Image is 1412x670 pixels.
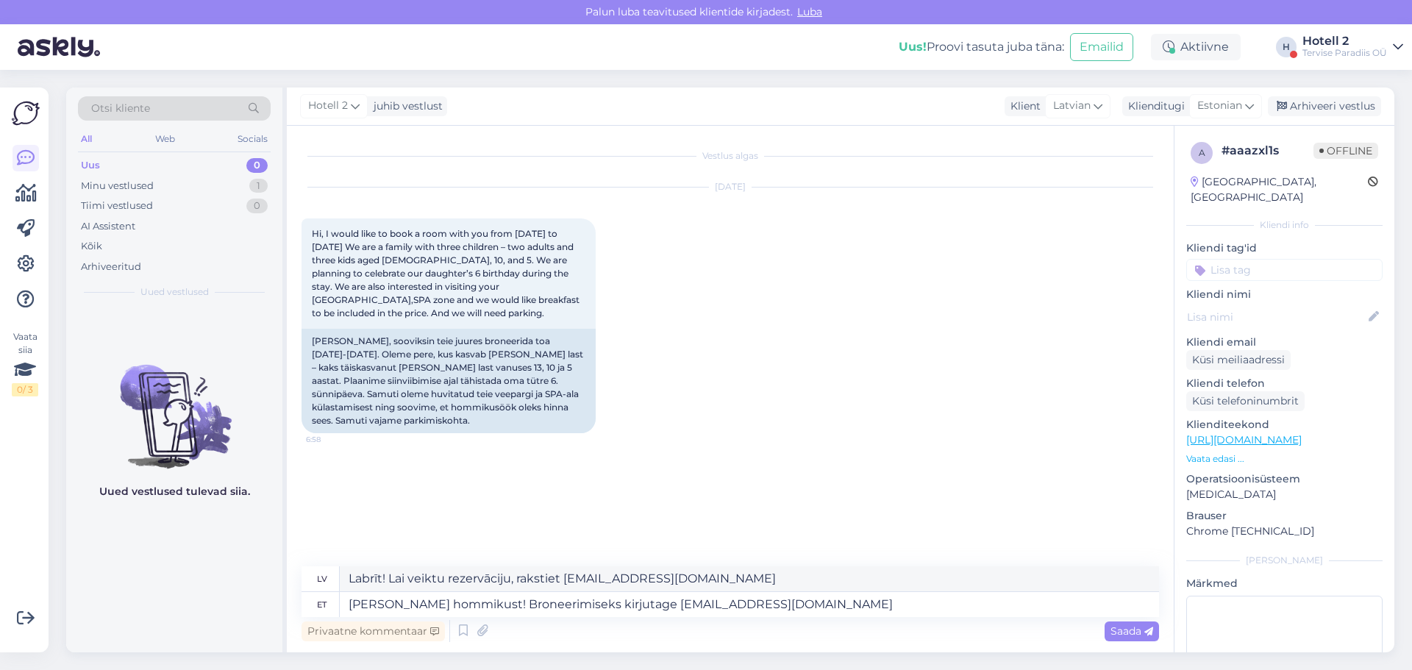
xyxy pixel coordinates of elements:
div: Klienditugi [1122,99,1185,114]
div: Vaata siia [12,330,38,396]
span: Latvian [1053,98,1091,114]
div: 0 / 3 [12,383,38,396]
span: Hotell 2 [308,98,348,114]
span: a [1199,147,1205,158]
p: Vaata edasi ... [1186,452,1383,466]
div: Web [152,129,178,149]
img: No chats [66,338,282,471]
div: Hotell 2 [1302,35,1387,47]
p: [MEDICAL_DATA] [1186,487,1383,502]
a: Hotell 2Tervise Paradiis OÜ [1302,35,1403,59]
p: Operatsioonisüsteem [1186,471,1383,487]
p: Brauser [1186,508,1383,524]
p: Kliendi tag'id [1186,240,1383,256]
div: Arhiveeri vestlus [1268,96,1381,116]
p: Kliendi nimi [1186,287,1383,302]
input: Lisa nimi [1187,309,1366,325]
span: Saada [1110,624,1153,638]
div: Proovi tasuta juba täna: [899,38,1064,56]
p: Chrome [TECHNICAL_ID] [1186,524,1383,539]
b: Uus! [899,40,927,54]
div: Kliendi info [1186,218,1383,232]
div: et [317,592,327,617]
div: Kõik [81,239,102,254]
div: Aktiivne [1151,34,1241,60]
div: 0 [246,158,268,173]
div: 0 [246,199,268,213]
span: Estonian [1197,98,1242,114]
div: Vestlus algas [302,149,1159,163]
span: Luba [793,5,827,18]
a: [URL][DOMAIN_NAME] [1186,433,1302,446]
div: Tervise Paradiis OÜ [1302,47,1387,59]
div: lv [317,566,327,591]
div: Küsi telefoninumbrit [1186,391,1305,411]
p: Kliendi telefon [1186,376,1383,391]
p: Märkmed [1186,576,1383,591]
p: Uued vestlused tulevad siia. [99,484,250,499]
span: Offline [1313,143,1378,159]
div: Tiimi vestlused [81,199,153,213]
div: Minu vestlused [81,179,154,193]
div: Socials [235,129,271,149]
div: Klient [1005,99,1041,114]
div: juhib vestlust [368,99,443,114]
div: Privaatne kommentaar [302,621,445,641]
textarea: [PERSON_NAME] hommikust! Broneerimiseks kirjutage [EMAIL_ADDRESS][DOMAIN_NAME] [340,592,1159,617]
div: Uus [81,158,100,173]
div: Arhiveeritud [81,260,141,274]
div: All [78,129,95,149]
div: H [1276,37,1297,57]
input: Lisa tag [1186,259,1383,281]
span: Uued vestlused [140,285,209,299]
div: 1 [249,179,268,193]
span: 6:58 [306,434,361,445]
button: Emailid [1070,33,1133,61]
div: Küsi meiliaadressi [1186,350,1291,370]
span: Otsi kliente [91,101,150,116]
div: [GEOGRAPHIC_DATA], [GEOGRAPHIC_DATA] [1191,174,1368,205]
div: [PERSON_NAME], sooviksin teie juures broneerida toa [DATE]-[DATE]. Oleme pere, kus kasvab [PERSON... [302,329,596,433]
div: AI Assistent [81,219,135,234]
p: Kliendi email [1186,335,1383,350]
div: [DATE] [302,180,1159,193]
textarea: Labrīt! Lai veiktu rezervāciju, rakstiet [EMAIL_ADDRESS][DOMAIN_NAME] [340,566,1159,591]
div: # aaazxl1s [1222,142,1313,160]
img: Askly Logo [12,99,40,127]
div: [PERSON_NAME] [1186,554,1383,567]
p: Klienditeekond [1186,417,1383,432]
span: Hi, I would like to book a room with you from [DATE] to [DATE] We are a family with three childre... [312,228,582,318]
